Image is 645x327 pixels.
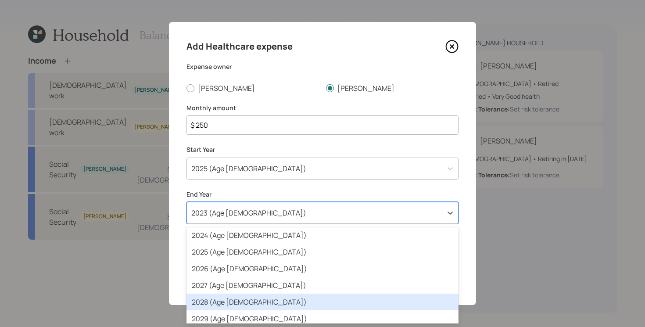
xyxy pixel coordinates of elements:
[186,260,459,277] div: 2026 (Age [DEMOGRAPHIC_DATA])
[186,310,459,327] div: 2029 (Age [DEMOGRAPHIC_DATA])
[186,294,459,310] div: 2028 (Age [DEMOGRAPHIC_DATA])
[186,104,459,112] label: Monthly amount
[186,190,459,199] label: End Year
[186,83,319,93] label: [PERSON_NAME]
[186,244,459,260] div: 2025 (Age [DEMOGRAPHIC_DATA])
[186,227,459,244] div: 2024 (Age [DEMOGRAPHIC_DATA])
[186,145,459,154] label: Start Year
[191,208,306,218] div: 2023 (Age [DEMOGRAPHIC_DATA])
[186,277,459,294] div: 2027 (Age [DEMOGRAPHIC_DATA])
[326,83,459,93] label: [PERSON_NAME]
[186,62,459,71] label: Expense owner
[191,164,306,173] div: 2025 (Age [DEMOGRAPHIC_DATA])
[186,40,293,54] h4: Add Healthcare expense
